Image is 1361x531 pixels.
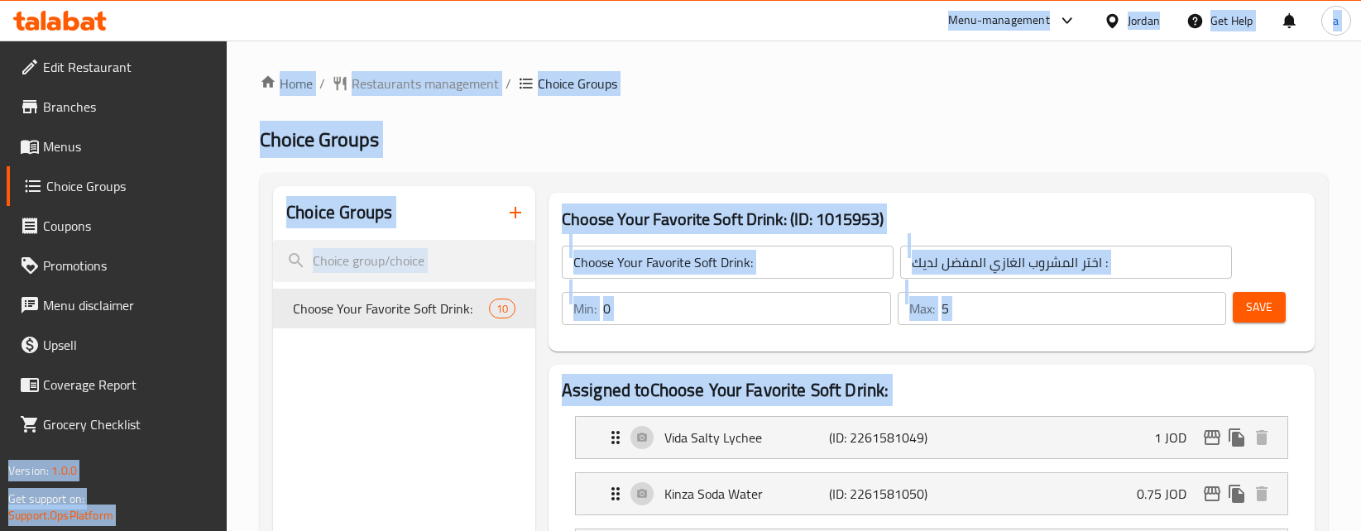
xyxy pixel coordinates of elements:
[51,460,77,481] span: 1.0.0
[576,473,1287,514] div: Expand
[562,409,1301,466] li: Expand
[1200,481,1224,506] button: edit
[43,335,214,355] span: Upsell
[7,47,228,87] a: Edit Restaurant
[562,378,1301,403] h2: Assigned to Choose Your Favorite Soft Drink:
[43,136,214,156] span: Menus
[948,11,1050,31] div: Menu-management
[7,127,228,166] a: Menus
[8,460,49,481] span: Version:
[46,176,214,196] span: Choice Groups
[43,97,214,117] span: Branches
[490,301,515,317] span: 10
[7,206,228,246] a: Coupons
[562,466,1301,522] li: Expand
[664,428,829,447] p: Vida Salty Lychee
[7,285,228,325] a: Menu disclaimer
[273,240,535,282] input: search
[1128,12,1160,30] div: Jordan
[1224,481,1249,506] button: duplicate
[332,74,499,93] a: Restaurants management
[829,484,939,504] p: (ID: 2261581050)
[8,488,84,509] span: Get support on:
[909,299,935,318] p: Max:
[43,256,214,275] span: Promotions
[7,325,228,365] a: Upsell
[43,414,214,434] span: Grocery Checklist
[352,74,499,93] span: Restaurants management
[506,74,511,93] li: /
[260,74,1328,93] nav: breadcrumb
[260,74,313,93] a: Home
[43,295,214,315] span: Menu disclaimer
[7,365,228,404] a: Coverage Report
[1249,481,1274,506] button: delete
[260,121,379,158] span: Choice Groups
[7,404,228,444] a: Grocery Checklist
[664,484,829,504] p: Kinza Soda Water
[286,200,392,225] h2: Choice Groups
[829,428,939,447] p: (ID: 2261581049)
[1154,428,1200,447] p: 1 JOD
[1333,12,1339,30] span: a
[7,87,228,127] a: Branches
[576,417,1287,458] div: Expand
[1246,297,1272,318] span: Save
[7,246,228,285] a: Promotions
[562,206,1301,232] h3: Choose Your Favorite Soft Drink: (ID: 1015953)
[1137,484,1200,504] p: 0.75 JOD
[273,289,535,328] div: Choose Your Favorite Soft Drink:10
[43,216,214,236] span: Coupons
[43,57,214,77] span: Edit Restaurant
[1233,292,1286,323] button: Save
[319,74,325,93] li: /
[1249,425,1274,450] button: delete
[538,74,617,93] span: Choice Groups
[1200,425,1224,450] button: edit
[8,505,113,526] a: Support.OpsPlatform
[7,166,228,206] a: Choice Groups
[573,299,597,318] p: Min:
[1224,425,1249,450] button: duplicate
[43,375,214,395] span: Coverage Report
[293,299,488,318] span: Choose Your Favorite Soft Drink:
[489,299,515,318] div: Choices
